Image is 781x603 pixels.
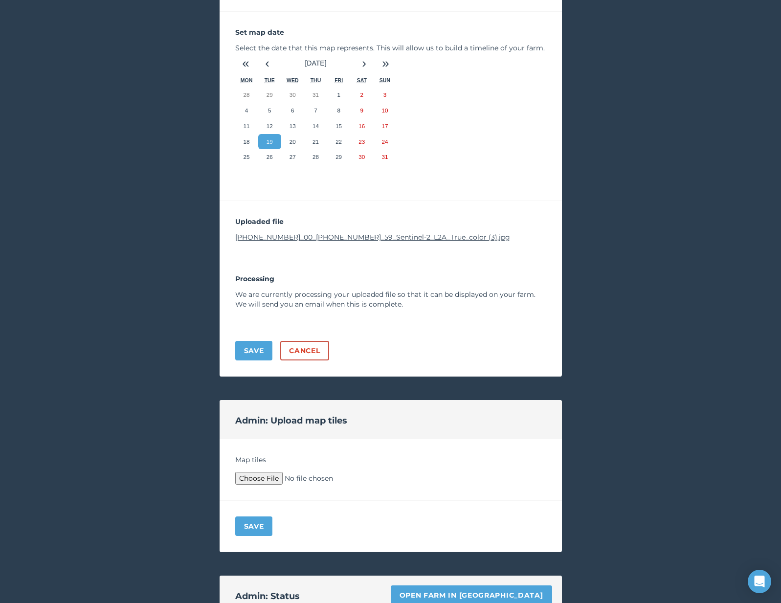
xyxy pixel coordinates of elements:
[258,103,281,118] button: 5 August 2025
[327,134,350,150] button: 22 August 2025
[335,138,342,145] abbr: 22 August 2025
[373,149,396,165] button: 31 August 2025
[327,149,350,165] button: 29 August 2025
[244,138,250,145] abbr: 18 August 2025
[373,118,396,134] button: 17 August 2025
[327,103,350,118] button: 8 August 2025
[360,91,363,98] abbr: 2 August 2025
[327,87,350,103] button: 1 August 2025
[235,53,257,74] button: «
[312,154,319,160] abbr: 28 August 2025
[305,59,326,67] span: [DATE]
[257,53,278,74] button: ‹
[304,149,327,165] button: 28 August 2025
[258,149,281,165] button: 26 August 2025
[280,341,329,360] a: Cancel
[267,123,273,129] abbr: 12 August 2025
[379,77,390,83] abbr: Sunday
[235,341,273,360] button: Save
[350,118,373,134] button: 16 August 2025
[235,455,546,465] h4: Map tiles
[258,118,281,134] button: 12 August 2025
[383,91,386,98] abbr: 3 August 2025
[375,53,397,74] button: »
[335,154,342,160] abbr: 29 August 2025
[358,154,365,160] abbr: 30 August 2025
[235,233,510,242] a: [PHONE_NUMBER]_00_[PHONE_NUMBER]_59_Sentinel-2_L2A_True_color (3).jpg
[381,123,388,129] abbr: 17 August 2025
[235,43,546,53] p: Select the date that this map represents. This will allow us to build a timeline of your farm.
[265,77,275,83] abbr: Tuesday
[245,107,248,113] abbr: 4 August 2025
[373,103,396,118] button: 10 August 2025
[235,149,258,165] button: 25 August 2025
[281,103,304,118] button: 6 August 2025
[290,123,296,129] abbr: 13 August 2025
[235,87,258,103] button: 28 July 2025
[267,138,273,145] abbr: 19 August 2025
[312,91,319,98] abbr: 31 July 2025
[381,138,388,145] abbr: 24 August 2025
[350,87,373,103] button: 2 August 2025
[357,77,367,83] abbr: Saturday
[335,123,342,129] abbr: 15 August 2025
[235,516,273,536] button: Save
[304,103,327,118] button: 7 August 2025
[314,107,317,113] abbr: 7 August 2025
[287,77,299,83] abbr: Wednesday
[235,290,546,309] p: We are currently processing your uploaded file so that it can be displayed on your farm. We will ...
[268,107,271,113] abbr: 5 August 2025
[327,118,350,134] button: 15 August 2025
[267,154,273,160] abbr: 26 August 2025
[235,118,258,134] button: 11 August 2025
[360,107,363,113] abbr: 9 August 2025
[304,118,327,134] button: 14 August 2025
[235,414,347,427] h2: Admin: Upload map tiles
[290,138,296,145] abbr: 20 August 2025
[281,134,304,150] button: 20 August 2025
[304,87,327,103] button: 31 July 2025
[358,138,365,145] abbr: 23 August 2025
[337,91,340,98] abbr: 1 August 2025
[337,107,340,113] abbr: 8 August 2025
[235,27,546,37] p: Set map date
[350,103,373,118] button: 9 August 2025
[311,77,321,83] abbr: Thursday
[381,107,388,113] abbr: 10 August 2025
[354,53,375,74] button: ›
[748,570,771,593] div: Open Intercom Messenger
[278,53,354,74] button: [DATE]
[235,217,546,226] p: Uploaded file
[244,154,250,160] abbr: 25 August 2025
[350,134,373,150] button: 23 August 2025
[267,91,273,98] abbr: 29 July 2025
[244,91,250,98] abbr: 28 July 2025
[281,87,304,103] button: 30 July 2025
[290,91,296,98] abbr: 30 July 2025
[258,134,281,150] button: 19 August 2025
[281,149,304,165] button: 27 August 2025
[241,77,253,83] abbr: Monday
[381,154,388,160] abbr: 31 August 2025
[373,134,396,150] button: 24 August 2025
[373,87,396,103] button: 3 August 2025
[358,123,365,129] abbr: 16 August 2025
[312,123,319,129] abbr: 14 August 2025
[312,138,319,145] abbr: 21 August 2025
[235,274,546,284] p: Processing
[290,154,296,160] abbr: 27 August 2025
[335,77,343,83] abbr: Friday
[258,87,281,103] button: 29 July 2025
[235,589,300,603] h2: Admin: Status
[235,103,258,118] button: 4 August 2025
[244,123,250,129] abbr: 11 August 2025
[350,149,373,165] button: 30 August 2025
[304,134,327,150] button: 21 August 2025
[281,118,304,134] button: 13 August 2025
[235,134,258,150] button: 18 August 2025
[291,107,294,113] abbr: 6 August 2025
